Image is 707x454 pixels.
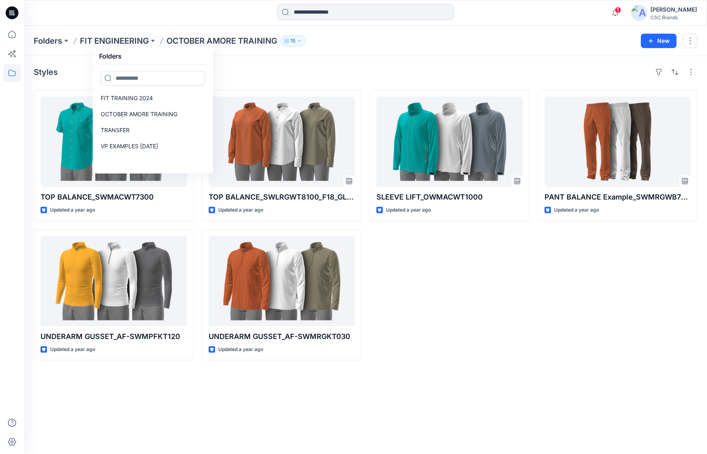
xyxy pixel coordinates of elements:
a: Folders [34,35,62,46]
p: VP EXAMPLES [DATE] [101,141,158,151]
a: UNDERARM GUSSET_AF-SWMRGKT030 [209,236,355,326]
button: New [641,34,677,48]
p: Updated a year ago [218,206,263,214]
p: UNDERARM GUSSET_AF-SWMRGKT030 [209,331,355,342]
p: Updated a year ago [386,206,431,214]
p: Updated a year ago [50,345,95,354]
a: VP EXAMPLES [DATE] [96,138,210,154]
p: SLEEVE LIFT_OWMACWT1000 [376,192,523,203]
button: 15 [280,35,305,46]
a: TRANSFER [96,122,210,138]
span: 1 [615,7,621,13]
div: [PERSON_NAME] [650,5,697,14]
p: OCTOBER AMORE TRAINING [101,109,177,119]
a: OCTOBER AMORE TRAINING [96,106,210,122]
p: FIT TRAINING 2024 [101,93,153,103]
a: TOP BALANCE_SWMACWT7300 [41,97,187,187]
h5: Folders [94,48,126,64]
a: TOP BALANCE_SWLRGWT8100_F18_GLREG [209,97,355,187]
p: UNDERARM GUSSET_AF-SWMPFKT120 [41,331,187,342]
div: CSC Brands [650,14,697,20]
p: TOP BALANCE_SWMACWT7300 [41,192,187,203]
a: FIT ENGINEERING [80,35,149,46]
p: Updated a year ago [218,345,263,354]
p: Updated a year ago [554,206,599,214]
p: Updated a year ago [50,206,95,214]
a: FIT TRAINING 2024 [96,90,210,106]
p: PANT BALANCE Example_SWMRGWB7600 [544,192,691,203]
img: avatar [631,5,647,21]
p: OCTOBER AMORE TRAINING [167,35,277,46]
p: TRANSFER [101,125,130,135]
h4: Styles [34,67,58,77]
p: 15 [291,36,295,45]
p: TOP BALANCE_SWLRGWT8100_F18_GLREG [209,192,355,203]
a: UNDERARM GUSSET_AF-SWMPFKT120 [41,236,187,326]
a: PANT BALANCE Example_SWMRGWB7600 [544,97,691,187]
a: SLEEVE LIFT_OWMACWT1000 [376,97,523,187]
